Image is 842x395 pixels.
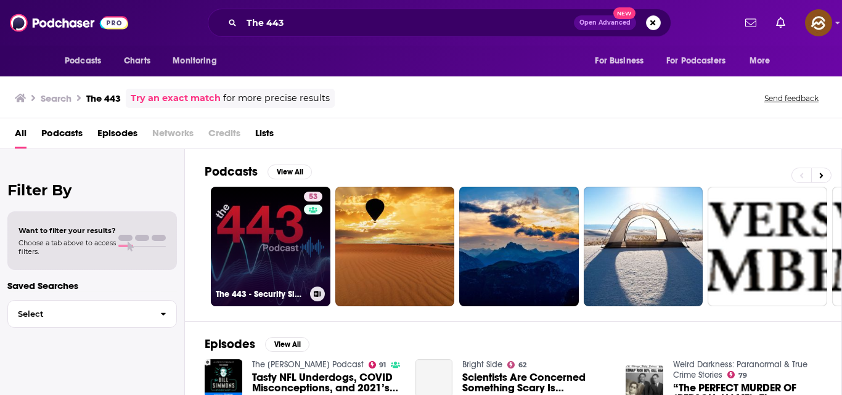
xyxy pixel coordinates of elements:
span: Charts [124,52,150,70]
button: View All [265,337,309,352]
span: Logged in as hey85204 [805,9,832,36]
a: The Bill Simmons Podcast [252,359,364,370]
button: open menu [586,49,659,73]
a: All [15,123,27,149]
h2: Episodes [205,336,255,352]
button: open menu [164,49,232,73]
a: Show notifications dropdown [740,12,761,33]
p: Saved Searches [7,280,177,291]
input: Search podcasts, credits, & more... [242,13,574,33]
div: Search podcasts, credits, & more... [208,9,671,37]
a: Podcasts [41,123,83,149]
a: PodcastsView All [205,164,312,179]
h3: The 443 [86,92,121,104]
a: 79 [727,371,747,378]
button: Select [7,300,177,328]
span: For Business [595,52,644,70]
a: Tasty NFL Underdogs, COVID Misconceptions, and 2021’s Teen Culture Awards With Peter Schrager, De... [252,372,401,393]
span: Want to filter your results? [18,226,116,235]
a: EpisodesView All [205,336,309,352]
a: Scientists Are Concerned Something Scary Is Happening to Greenland [462,372,611,393]
span: for more precise results [223,91,330,105]
button: open menu [658,49,743,73]
span: New [613,7,636,19]
a: 62 [507,361,526,369]
span: Monitoring [173,52,216,70]
a: Lists [255,123,274,149]
button: Send feedback [761,93,822,104]
span: Open Advanced [579,20,631,26]
h3: The 443 - Security Simplified [216,289,305,299]
span: Networks [152,123,194,149]
span: More [750,52,770,70]
button: View All [268,165,312,179]
span: 53 [309,191,317,203]
h3: Search [41,92,72,104]
img: Podchaser - Follow, Share and Rate Podcasts [10,11,128,35]
button: open menu [56,49,117,73]
a: 91 [369,361,386,369]
h2: Filter By [7,181,177,199]
span: Scientists Are Concerned Something Scary Is Happening to [GEOGRAPHIC_DATA] [462,372,611,393]
a: Bright Side [462,359,502,370]
a: Try an exact match [131,91,221,105]
span: 91 [379,362,386,368]
h2: Podcasts [205,164,258,179]
span: Podcasts [65,52,101,70]
a: Charts [116,49,158,73]
span: 62 [518,362,526,368]
span: 79 [738,373,747,378]
span: Choose a tab above to access filters. [18,238,116,256]
span: For Podcasters [666,52,726,70]
img: User Profile [805,9,832,36]
button: open menu [741,49,786,73]
span: Select [8,310,150,318]
span: Credits [208,123,240,149]
a: Weird Darkness: Paranormal & True Crime Stories [673,359,807,380]
button: Open AdvancedNew [574,15,636,30]
a: Show notifications dropdown [771,12,790,33]
a: 53The 443 - Security Simplified [211,187,330,306]
a: 53 [304,192,322,202]
a: Episodes [97,123,137,149]
span: Tasty NFL Underdogs, COVID Misconceptions, and 2021’s Teen Culture Awards With [PERSON_NAME], [PE... [252,372,401,393]
button: Show profile menu [805,9,832,36]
